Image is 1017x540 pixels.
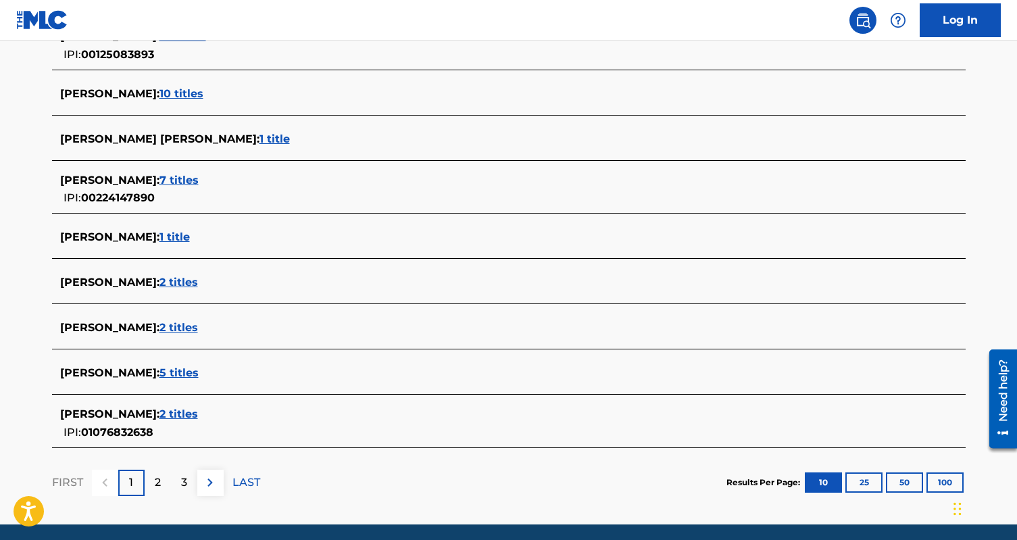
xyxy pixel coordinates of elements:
[60,366,159,379] span: [PERSON_NAME] :
[232,474,260,491] p: LAST
[159,174,199,187] span: 7 titles
[890,12,906,28] img: help
[64,48,81,61] span: IPI:
[926,472,964,493] button: 100
[81,426,153,439] span: 01076832638
[202,474,218,491] img: right
[159,87,203,100] span: 10 titles
[159,276,198,289] span: 2 titles
[159,230,190,243] span: 1 title
[885,7,912,34] div: Help
[60,87,159,100] span: [PERSON_NAME] :
[155,474,161,491] p: 2
[849,7,876,34] a: Public Search
[855,12,871,28] img: search
[60,132,259,145] span: [PERSON_NAME] [PERSON_NAME] :
[949,475,1017,540] iframe: Chat Widget
[60,408,159,420] span: [PERSON_NAME] :
[920,3,1001,37] a: Log In
[60,174,159,187] span: [PERSON_NAME] :
[16,10,68,30] img: MLC Logo
[60,321,159,334] span: [PERSON_NAME] :
[886,472,923,493] button: 50
[81,48,154,61] span: 00125083893
[64,191,81,204] span: IPI:
[726,476,803,489] p: Results Per Page:
[129,474,133,491] p: 1
[81,191,155,204] span: 00224147890
[159,321,198,334] span: 2 titles
[60,276,159,289] span: [PERSON_NAME] :
[64,426,81,439] span: IPI:
[259,132,290,145] span: 1 title
[805,472,842,493] button: 10
[953,489,962,529] div: Drag
[159,366,199,379] span: 5 titles
[60,230,159,243] span: [PERSON_NAME] :
[52,474,83,491] p: FIRST
[181,474,187,491] p: 3
[159,408,198,420] span: 2 titles
[979,345,1017,453] iframe: Resource Center
[845,472,883,493] button: 25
